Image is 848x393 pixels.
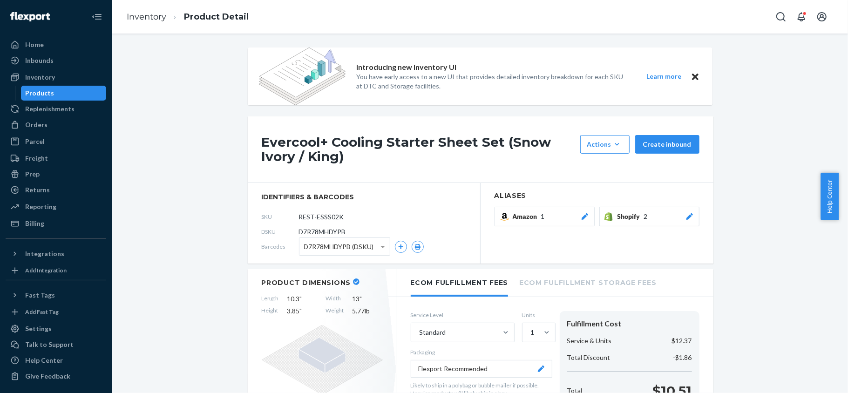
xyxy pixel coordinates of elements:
button: Learn more [641,71,687,82]
span: 3.85 [287,306,318,316]
a: Parcel [6,134,106,149]
span: Height [262,306,279,316]
div: Freight [25,154,48,163]
div: Inventory [25,73,55,82]
span: 1 [541,212,545,221]
span: Weight [326,306,344,316]
a: Replenishments [6,102,106,116]
div: Returns [25,185,50,195]
li: Ecom Fulfillment Storage Fees [519,269,656,295]
div: Inbounds [25,56,54,65]
span: 2 [644,212,648,221]
a: Add Fast Tag [6,306,106,318]
div: Add Integration [25,266,67,274]
p: Packaging [411,348,552,356]
div: Orders [25,120,47,129]
button: Amazon1 [495,207,595,226]
span: identifiers & barcodes [262,192,466,202]
div: Actions [587,140,623,149]
label: Service Level [411,311,515,319]
button: Fast Tags [6,288,106,303]
div: Prep [25,169,40,179]
div: Fast Tags [25,291,55,300]
a: Inbounds [6,53,106,68]
h1: Evercool+ Cooling Starter Sheet Set (Snow Ivory / King) [262,135,576,164]
div: Replenishments [25,104,75,114]
a: Returns [6,183,106,197]
div: Fulfillment Cost [567,318,692,329]
span: Barcodes [262,243,299,251]
a: Reporting [6,199,106,214]
span: " [300,307,302,315]
p: Service & Units [567,336,612,346]
input: 1 [530,328,531,337]
div: 1 [531,328,535,337]
span: 5.77 lb [353,306,383,316]
span: Width [326,294,344,304]
a: Prep [6,167,106,182]
button: Flexport Recommended [411,360,552,378]
a: Billing [6,216,106,231]
li: Ecom Fulfillment Fees [411,269,509,297]
label: Units [522,311,552,319]
p: -$1.86 [673,353,692,362]
span: 13 [353,294,383,304]
div: Home [25,40,44,49]
a: Orders [6,117,106,132]
button: Integrations [6,246,106,261]
span: SKU [262,213,299,221]
button: Help Center [821,173,839,220]
a: Product Detail [184,12,249,22]
input: Standard [419,328,420,337]
a: Home [6,37,106,52]
h2: Aliases [495,192,699,199]
span: Length [262,294,279,304]
a: Talk to Support [6,337,106,352]
a: Products [21,86,107,101]
button: Open Search Box [772,7,790,26]
span: Amazon [513,212,541,221]
a: Inventory [6,70,106,85]
span: 10.3 [287,294,318,304]
a: Add Integration [6,265,106,276]
div: Parcel [25,137,45,146]
h2: Product Dimensions [262,278,351,287]
img: Flexport logo [10,12,50,21]
div: Reporting [25,202,56,211]
span: D7R78MHDYPB [299,227,346,237]
div: Talk to Support [25,340,74,349]
div: Help Center [25,356,63,365]
button: Open notifications [792,7,811,26]
p: Total Discount [567,353,611,362]
ol: breadcrumbs [119,3,256,31]
span: D7R78MHDYPB (DSKU) [304,239,374,255]
span: DSKU [262,228,299,236]
button: Close Navigation [88,7,106,26]
a: Settings [6,321,106,336]
button: Open account menu [813,7,831,26]
a: Freight [6,151,106,166]
button: Actions [580,135,630,154]
a: Help Center [6,353,106,368]
span: Shopify [617,212,644,221]
div: Give Feedback [25,372,70,381]
button: Create inbound [635,135,699,154]
div: Standard [420,328,446,337]
div: Integrations [25,249,64,258]
a: Inventory [127,12,166,22]
p: Introducing new Inventory UI [357,62,457,73]
div: Settings [25,324,52,333]
button: Close [689,71,701,82]
span: " [300,295,302,303]
p: You have early access to a new UI that provides detailed inventory breakdown for each SKU at DTC ... [357,72,630,91]
div: Products [26,88,54,98]
div: Billing [25,219,44,228]
button: Give Feedback [6,369,106,384]
span: " [360,295,362,303]
button: Shopify2 [599,207,699,226]
div: Add Fast Tag [25,308,59,316]
p: $12.37 [672,336,692,346]
img: new-reports-banner-icon.82668bd98b6a51aee86340f2a7b77ae3.png [259,47,346,105]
